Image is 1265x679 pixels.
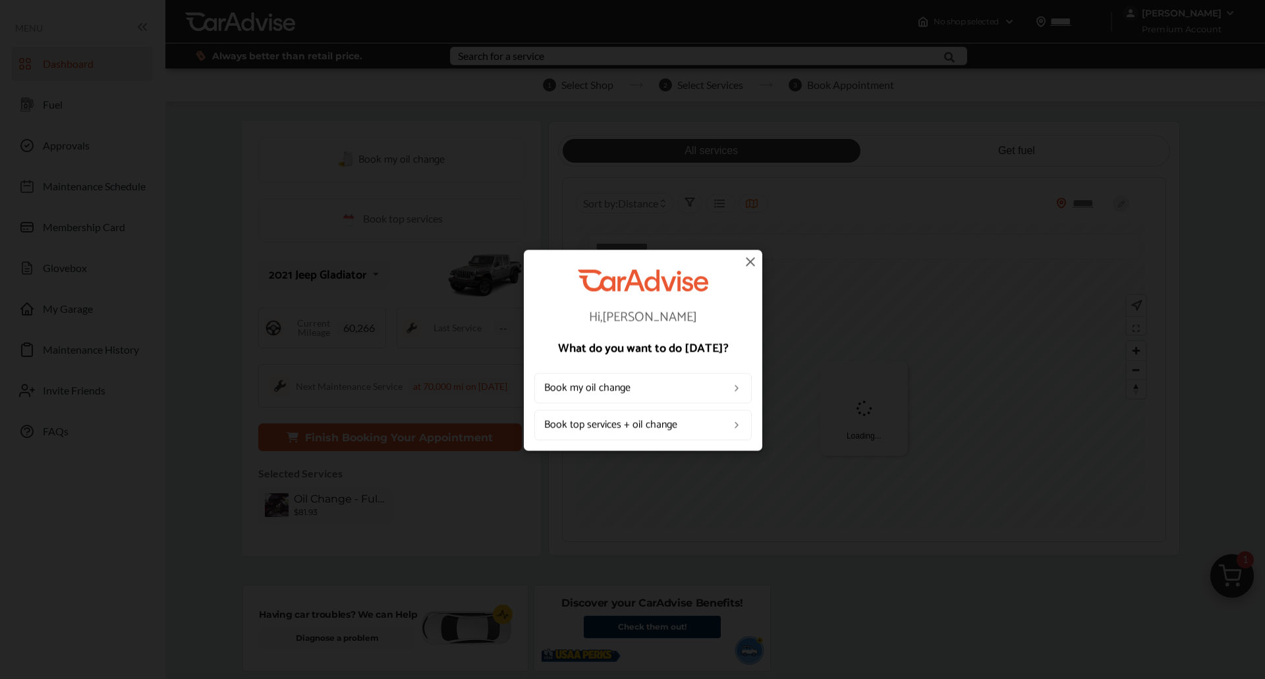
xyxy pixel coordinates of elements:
[534,410,752,440] a: Book top services + oil change
[743,254,758,269] img: close-icon.a004319c.svg
[534,373,752,403] a: Book my oil change
[731,420,742,430] img: left_arrow_icon.0f472efe.svg
[578,269,708,291] img: CarAdvise Logo
[534,311,752,324] p: Hi, [PERSON_NAME]
[731,383,742,393] img: left_arrow_icon.0f472efe.svg
[534,342,752,354] p: What do you want to do [DATE]?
